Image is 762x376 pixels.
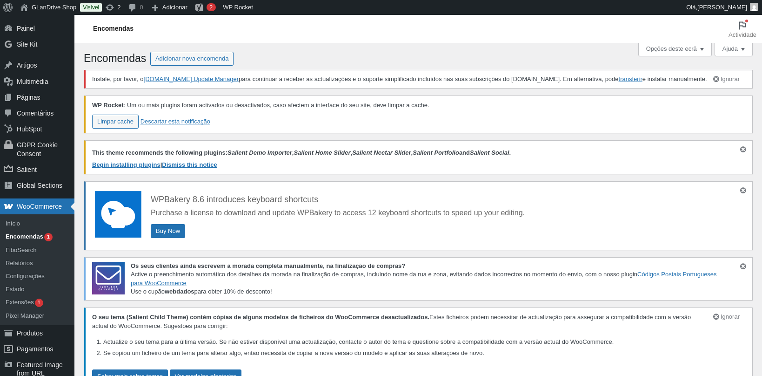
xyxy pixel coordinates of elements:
a: Códigos Postais Portugueses para WooCommerce [131,271,717,286]
button: Ajuda [715,42,753,56]
em: Salient Portfolio [413,149,459,156]
p: : Um ou mais plugins foram activados ou desactivados, caso afectem a interface do seu site, deve ... [91,100,747,111]
strong: webdados [165,288,194,295]
strong: O seu tema (Salient Child Theme) contém cópias de alguns modelos de ficheiros do WooCommerce desa... [92,314,429,321]
em: Salient Nectar Slider [352,149,411,156]
button: Actividade [723,15,762,43]
a: Ignorar [708,66,747,88]
button: Dismiss this notice [734,182,752,199]
a: Dismiss this notice [162,161,217,168]
button: Descartar este aviso. [734,258,752,275]
h1: Encomendas [74,15,723,43]
img: WPBakery 8.6 introduces keyboard shortcuts [95,191,141,238]
a: Visível [80,3,102,12]
img: icon-portuguese-postcodes.svg [92,262,125,294]
em: Salient Home Slider [294,149,350,156]
p: Instale, por favor, o para continuar a receber as actualizações e o suporte simplificado incluído... [91,74,747,85]
span: 2 [209,4,213,11]
a: Ignorar [708,304,747,325]
strong: Os seus clientes ainda escrevem a morada completa manualmente, na finalização de compras? [131,262,405,269]
a: Limpar cache [92,115,139,129]
li: Actualize o seu tema para a última versão. Se não estiver disponível uma actualização, contacte o... [103,338,747,346]
li: Se copiou um ficheiro de um tema para alterar algo, então necessita de copiar a nova versão do mo... [103,349,747,357]
span: This theme recommends the following plugins: , , , and . [92,148,731,157]
span: 1 [38,300,40,305]
em: Salient Demo Importer [227,149,292,156]
a: [DOMAIN_NAME] Update Manager [144,75,239,82]
button: Buy Now [151,224,185,238]
a: Adicionar nova encomenda [150,52,234,66]
em: Salient Social [470,149,509,156]
p: WPBakery 8.6 introduces keyboard shortcuts [151,193,525,206]
strong: WP Rocket [92,102,124,109]
button: Descartar este aviso. [734,141,752,158]
span: | [92,160,731,170]
h1: Encomendas [84,48,146,68]
span: [PERSON_NAME] [697,4,747,11]
div: Purchase a license to download and update WPBakery to access 12 keyboard shortcuts to speed up yo... [151,209,525,217]
a: Begin installing plugins [92,161,160,168]
button: Opções deste ecrã [638,42,712,56]
a: transferir [619,75,642,82]
span: 1 [47,234,50,239]
p: Active o preenchimento automático dos detalhes da morada na finalização de compras, incluindo nom... [91,261,735,297]
p: Estes ficheiros podem necessitar de actualização para assegurar a compatibilidade com a versão ac... [91,312,747,332]
a: Descartar esta notificação [140,118,210,125]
